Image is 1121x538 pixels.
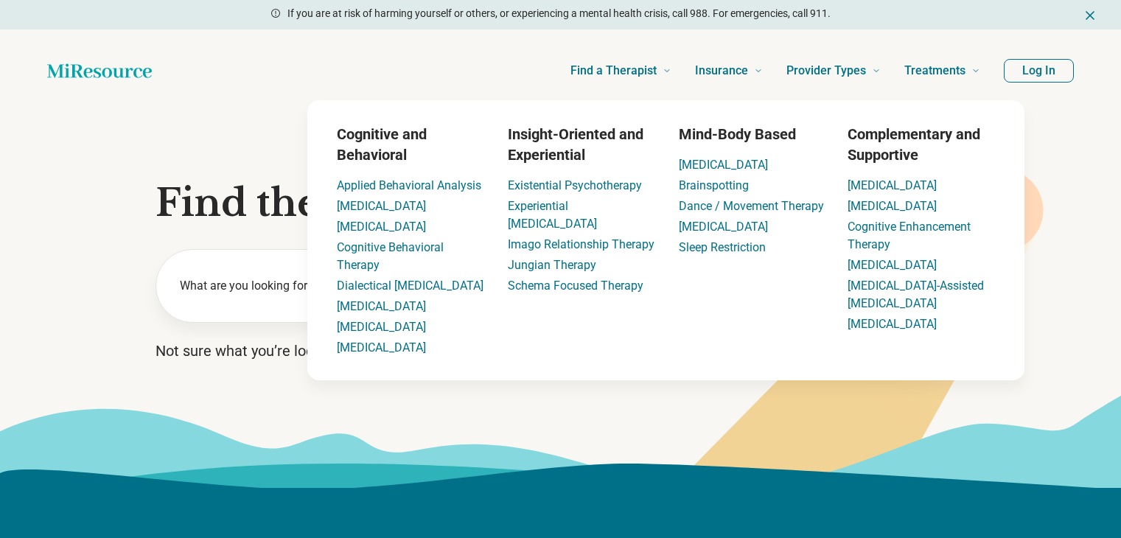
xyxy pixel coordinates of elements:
[786,60,866,81] span: Provider Types
[1083,6,1097,24] button: Dismiss
[570,41,671,100] a: Find a Therapist
[47,56,152,85] a: Home page
[695,41,763,100] a: Insurance
[337,299,426,313] a: [MEDICAL_DATA]
[156,181,966,226] h1: Find the right mental health care for you
[508,279,643,293] a: Schema Focused Therapy
[508,124,655,165] h3: Insight-Oriented and Experiential
[337,240,444,272] a: Cognitive Behavioral Therapy
[337,340,426,354] a: [MEDICAL_DATA]
[679,199,824,213] a: Dance / Movement Therapy
[848,178,937,192] a: [MEDICAL_DATA]
[904,41,980,100] a: Treatments
[1004,59,1074,83] button: Log In
[287,6,831,21] p: If you are at risk of harming yourself or others, or experiencing a mental health crisis, call 98...
[337,124,484,165] h3: Cognitive and Behavioral
[695,60,748,81] span: Insurance
[570,60,657,81] span: Find a Therapist
[337,279,483,293] a: Dialectical [MEDICAL_DATA]
[337,199,426,213] a: [MEDICAL_DATA]
[219,100,1113,380] div: Treatments
[337,320,426,334] a: [MEDICAL_DATA]
[848,220,971,251] a: Cognitive Enhancement Therapy
[904,60,965,81] span: Treatments
[508,237,654,251] a: Imago Relationship Therapy
[848,279,984,310] a: [MEDICAL_DATA]-Assisted [MEDICAL_DATA]
[337,178,481,192] a: Applied Behavioral Analysis
[337,220,426,234] a: [MEDICAL_DATA]
[679,240,766,254] a: Sleep Restriction
[679,158,768,172] a: [MEDICAL_DATA]
[848,199,937,213] a: [MEDICAL_DATA]
[508,199,597,231] a: Experiential [MEDICAL_DATA]
[848,317,937,331] a: [MEDICAL_DATA]
[848,258,937,272] a: [MEDICAL_DATA]
[679,124,824,144] h3: Mind-Body Based
[848,124,995,165] h3: Complementary and Supportive
[508,258,596,272] a: Jungian Therapy
[786,41,881,100] a: Provider Types
[156,340,966,361] p: Not sure what you’re looking for?
[180,277,428,295] label: What are you looking for?
[679,220,768,234] a: [MEDICAL_DATA]
[679,178,749,192] a: Brainspotting
[508,178,642,192] a: Existential Psychotherapy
